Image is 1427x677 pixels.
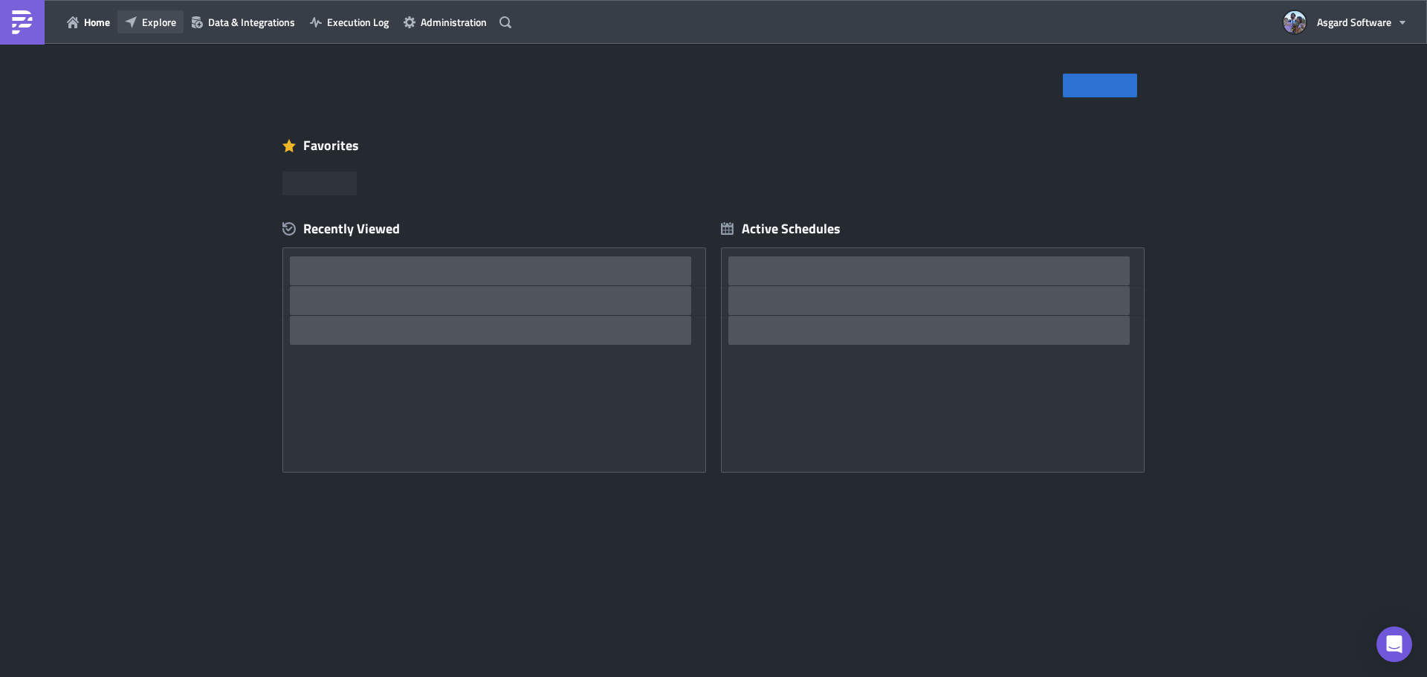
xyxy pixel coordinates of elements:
[142,14,176,30] span: Explore
[10,10,34,34] img: PushMetrics
[1275,6,1416,39] button: Asgard Software
[721,220,841,237] div: Active Schedules
[396,10,494,33] button: Administration
[327,14,389,30] span: Execution Log
[282,218,706,240] div: Recently Viewed
[184,10,302,33] button: Data & Integrations
[117,10,184,33] button: Explore
[302,10,396,33] button: Execution Log
[208,14,295,30] span: Data & Integrations
[1376,626,1412,662] div: Open Intercom Messenger
[282,135,1145,157] div: Favorites
[421,14,487,30] span: Administration
[59,10,117,33] button: Home
[1317,14,1391,30] span: Asgard Software
[1282,10,1307,35] img: Avatar
[84,14,110,30] span: Home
